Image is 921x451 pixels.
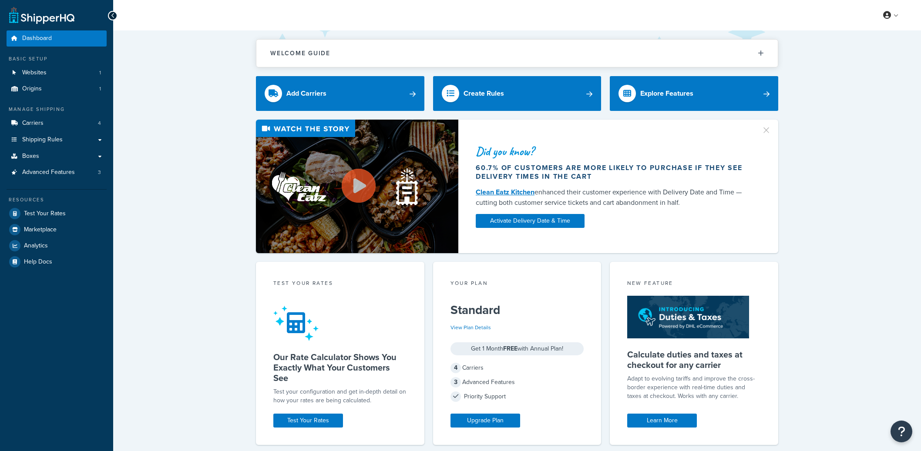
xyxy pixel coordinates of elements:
div: Resources [7,196,107,204]
a: Origins1 [7,81,107,97]
h2: Welcome Guide [270,50,330,57]
span: 1 [99,69,101,77]
span: Websites [22,69,47,77]
a: Advanced Features3 [7,164,107,180]
span: Shipping Rules [22,136,63,144]
span: 4 [98,120,101,127]
span: Advanced Features [22,169,75,176]
span: Dashboard [22,35,52,42]
div: Test your configuration and get in-depth detail on how your rates are being calculated. [273,388,407,405]
div: Priority Support [450,391,584,403]
li: Websites [7,65,107,81]
a: Carriers4 [7,115,107,131]
span: 3 [450,377,461,388]
li: Carriers [7,115,107,131]
span: Boxes [22,153,39,160]
a: Marketplace [7,222,107,237]
span: 1 [99,85,101,93]
a: Learn More [627,414,697,428]
p: Adapt to evolving tariffs and improve the cross-border experience with real-time duties and taxes... [627,374,761,401]
a: Add Carriers [256,76,424,111]
span: Origins [22,85,42,93]
a: Clean Eatz Kitchen [476,187,534,197]
a: Websites1 [7,65,107,81]
div: 60.7% of customers are more likely to purchase if they see delivery times in the cart [476,164,751,181]
div: enhanced their customer experience with Delivery Date and Time — cutting both customer service ti... [476,187,751,208]
a: Test Your Rates [7,206,107,221]
div: Create Rules [464,87,504,100]
span: Carriers [22,120,44,127]
div: Test your rates [273,279,407,289]
button: Open Resource Center [891,421,912,442]
span: Marketplace [24,226,57,234]
strong: FREE [503,344,518,353]
a: Test Your Rates [273,414,343,428]
h5: Calculate duties and taxes at checkout for any carrier [627,349,761,370]
a: Activate Delivery Date & Time [476,214,585,228]
div: Get 1 Month with Annual Plan! [450,342,584,355]
a: Help Docs [7,254,107,270]
a: Analytics [7,238,107,254]
div: Basic Setup [7,55,107,63]
h5: Standard [450,303,584,317]
a: Shipping Rules [7,132,107,148]
div: Advanced Features [450,376,584,388]
a: Dashboard [7,30,107,47]
h5: Our Rate Calculator Shows You Exactly What Your Customers See [273,352,407,383]
div: Manage Shipping [7,106,107,113]
div: Your Plan [450,279,584,289]
div: Add Carriers [286,87,326,100]
div: Did you know? [476,145,751,157]
a: Upgrade Plan [450,414,520,428]
div: Carriers [450,362,584,374]
span: Help Docs [24,258,52,266]
li: Advanced Features [7,164,107,180]
a: Boxes [7,148,107,164]
a: Create Rules [433,76,602,111]
span: 4 [450,363,461,373]
li: Origins [7,81,107,97]
span: Analytics [24,242,48,250]
span: 3 [98,169,101,176]
a: View Plan Details [450,324,491,331]
div: New Feature [627,279,761,289]
div: Explore Features [640,87,693,100]
button: Welcome Guide [256,40,778,67]
span: Test Your Rates [24,210,66,217]
a: Explore Features [610,76,778,111]
img: Video thumbnail [256,120,458,253]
